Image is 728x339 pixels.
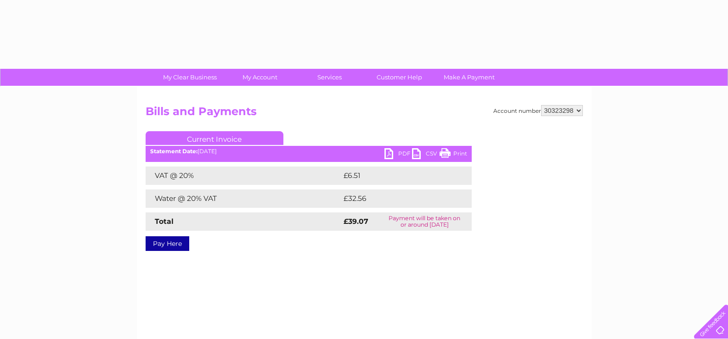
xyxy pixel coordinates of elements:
[344,217,368,226] strong: £39.07
[146,167,341,185] td: VAT @ 20%
[152,69,228,86] a: My Clear Business
[146,236,189,251] a: Pay Here
[146,131,283,145] a: Current Invoice
[440,148,467,161] a: Print
[378,212,472,231] td: Payment will be taken on or around [DATE]
[431,69,507,86] a: Make A Payment
[146,148,472,155] div: [DATE]
[341,167,449,185] td: £6.51
[341,189,453,208] td: £32.56
[292,69,367,86] a: Services
[384,148,412,161] a: PDF
[146,189,341,208] td: Water @ 20% VAT
[361,69,437,86] a: Customer Help
[150,148,198,155] b: Statement Date:
[155,217,174,226] strong: Total
[146,105,583,122] h2: Bills and Payments
[493,105,583,116] div: Account number
[412,148,440,161] a: CSV
[222,69,298,86] a: My Account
